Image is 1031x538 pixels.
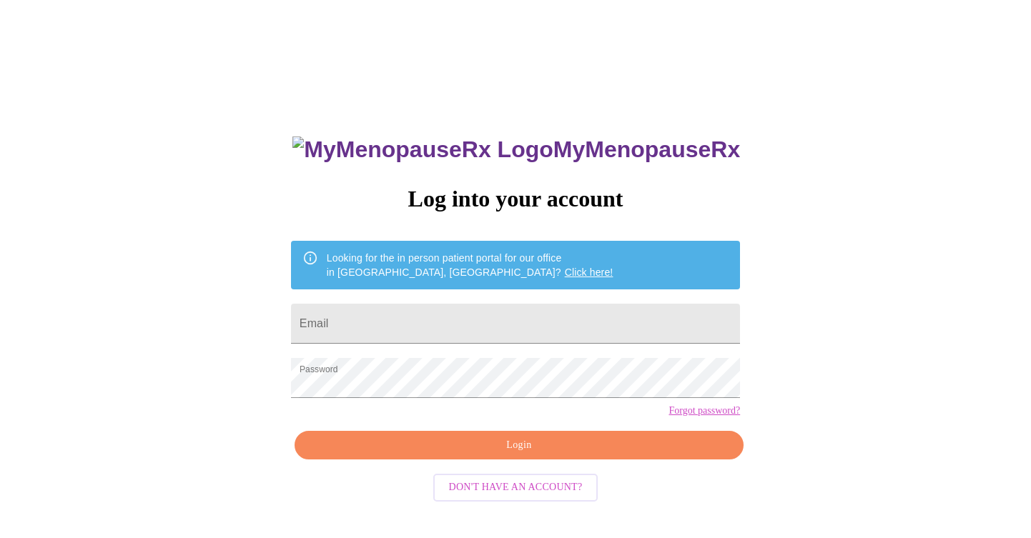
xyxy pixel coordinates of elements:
span: Login [311,437,727,454]
h3: MyMenopauseRx [292,136,740,163]
h3: Log into your account [291,186,740,212]
img: MyMenopauseRx Logo [292,136,553,163]
button: Login [295,431,744,460]
a: Click here! [565,266,613,278]
span: Don't have an account? [449,479,583,497]
a: Don't have an account? [430,480,602,492]
a: Forgot password? [669,405,740,417]
button: Don't have an account? [433,474,598,502]
div: Looking for the in person patient portal for our office in [GEOGRAPHIC_DATA], [GEOGRAPHIC_DATA]? [327,245,613,285]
